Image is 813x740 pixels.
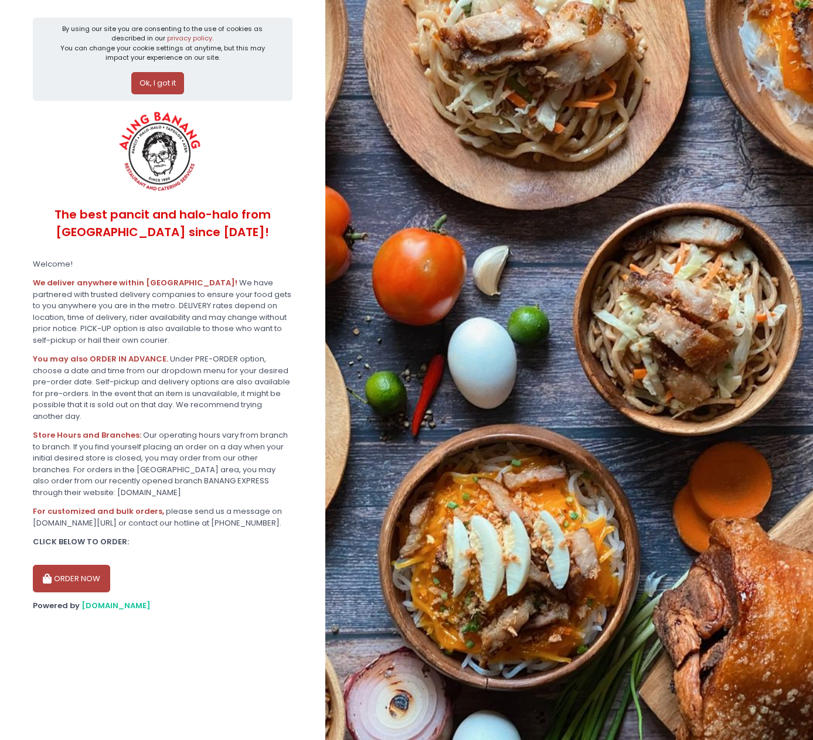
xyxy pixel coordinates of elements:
[33,506,164,517] b: For customized and bulk orders,
[33,277,292,346] div: We have partnered with trusted delivery companies to ensure your food gets to you anywhere you ar...
[33,196,292,251] div: The best pancit and halo-halo from [GEOGRAPHIC_DATA] since [DATE]!
[33,506,292,528] div: please send us a message on [DOMAIN_NAME][URL] or contact our hotline at [PHONE_NUMBER].
[131,72,184,94] button: Ok, I got it
[112,108,210,196] img: ALING BANANG
[33,429,292,498] div: Our operating hours vary from branch to branch. If you find yourself placing an order on a day wh...
[33,277,237,288] b: We deliver anywhere within [GEOGRAPHIC_DATA]!
[167,33,213,43] a: privacy policy.
[53,24,273,63] div: By using our site you are consenting to the use of cookies as described in our You can change you...
[33,353,292,422] div: Under PRE-ORDER option, choose a date and time from our dropdown menu for your desired pre-order ...
[33,429,141,441] b: Store Hours and Branches:
[81,600,151,611] a: [DOMAIN_NAME]
[33,565,110,593] button: ORDER NOW
[33,600,292,612] div: Powered by
[33,353,168,364] b: You may also ORDER IN ADVANCE.
[33,536,292,548] div: CLICK BELOW TO ORDER:
[33,258,292,270] div: Welcome!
